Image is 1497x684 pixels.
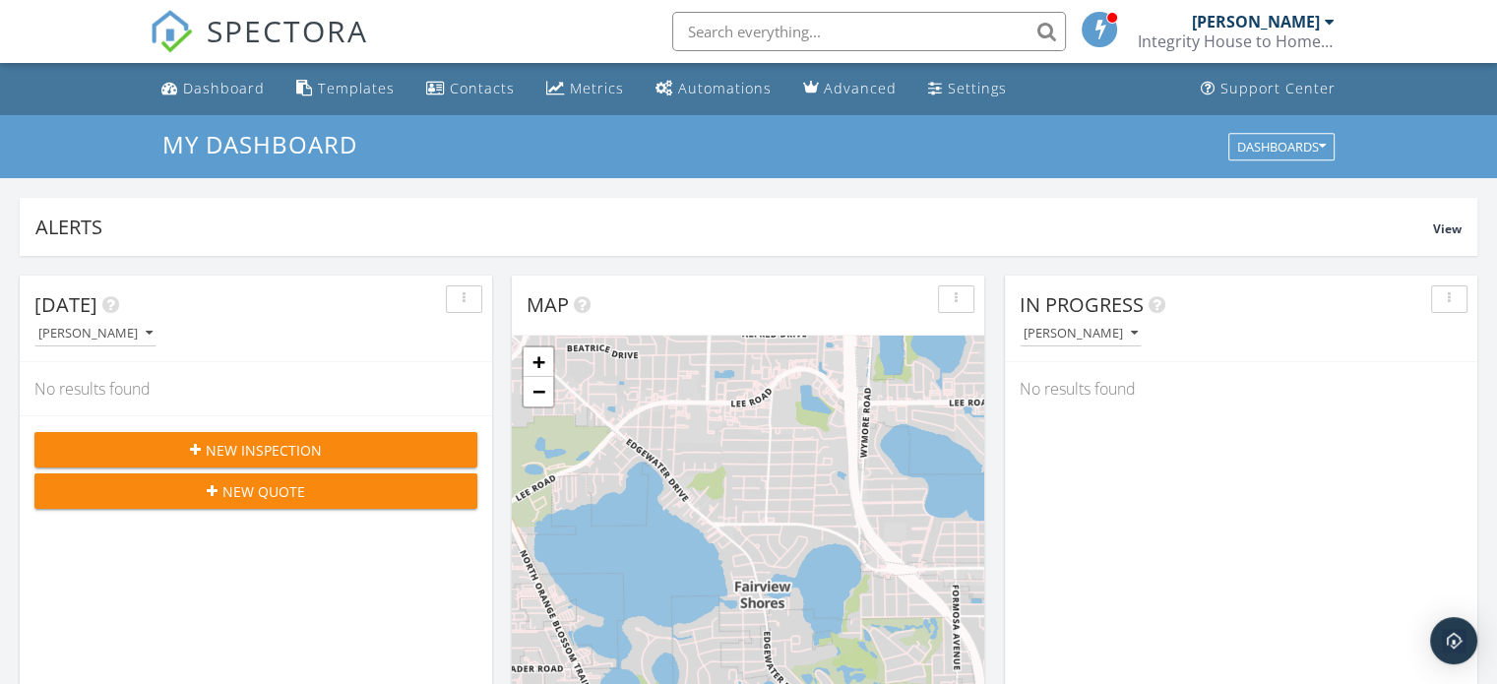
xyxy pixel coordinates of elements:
div: Integrity House to Home Inspections LLC [1138,31,1335,51]
div: No results found [1005,362,1477,415]
a: Settings [920,71,1015,107]
input: Search everything... [672,12,1066,51]
div: Dashboard [183,79,265,97]
a: Zoom in [524,347,553,377]
button: [PERSON_NAME] [34,321,156,347]
button: [PERSON_NAME] [1020,321,1142,347]
div: Dashboards [1237,140,1326,154]
a: Dashboard [154,71,273,107]
a: Support Center [1193,71,1343,107]
div: Alerts [35,214,1433,240]
span: View [1433,220,1462,237]
div: Settings [948,79,1007,97]
div: No results found [20,362,492,415]
div: Support Center [1220,79,1336,97]
a: Advanced [795,71,904,107]
a: SPECTORA [150,27,368,68]
span: In Progress [1020,291,1144,318]
button: Dashboards [1228,133,1335,160]
div: Automations [678,79,772,97]
div: Contacts [450,79,515,97]
a: Contacts [418,71,523,107]
span: Map [527,291,569,318]
button: New Quote [34,473,477,509]
div: [PERSON_NAME] [1024,327,1138,341]
a: Templates [288,71,403,107]
a: Zoom out [524,377,553,406]
span: New Quote [222,481,305,502]
div: Metrics [570,79,624,97]
a: Metrics [538,71,632,107]
span: New Inspection [206,440,322,461]
span: My Dashboard [162,128,357,160]
div: Templates [318,79,395,97]
span: SPECTORA [207,10,368,51]
div: Open Intercom Messenger [1430,617,1477,664]
span: [DATE] [34,291,97,318]
a: Automations (Basic) [648,71,780,107]
button: New Inspection [34,432,477,467]
img: The Best Home Inspection Software - Spectora [150,10,193,53]
div: Advanced [824,79,897,97]
div: [PERSON_NAME] [38,327,153,341]
div: [PERSON_NAME] [1192,12,1320,31]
